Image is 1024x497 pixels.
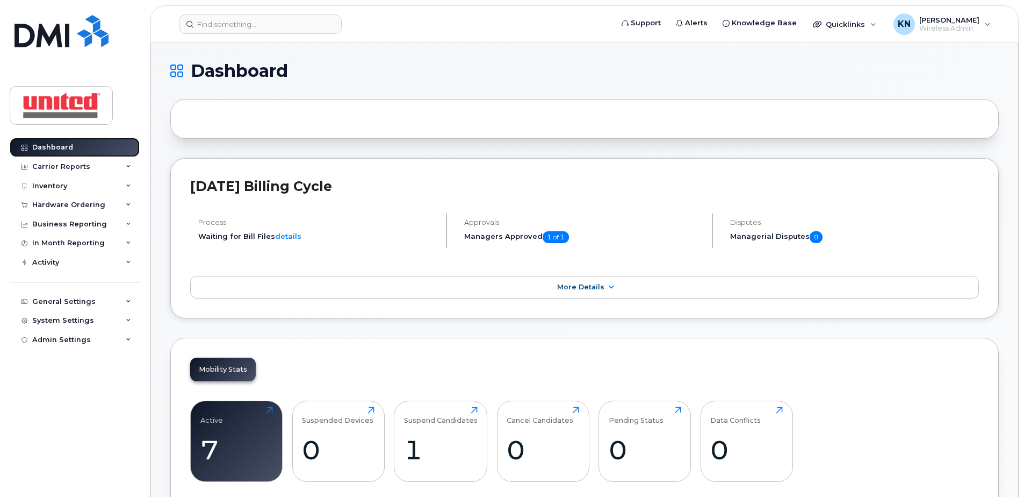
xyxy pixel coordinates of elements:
div: 0 [507,434,579,466]
a: Suspended Devices0 [302,407,374,475]
div: 0 [609,434,681,466]
a: Data Conflicts0 [710,407,783,475]
div: 0 [302,434,374,466]
a: Pending Status0 [609,407,681,475]
div: 1 [404,434,478,466]
h5: Managers Approved [464,231,703,243]
span: Dashboard [191,63,288,79]
span: More Details [557,283,604,291]
div: Data Conflicts [710,407,761,424]
iframe: Messenger Launcher [977,450,1016,489]
div: 0 [710,434,783,466]
div: Cancel Candidates [507,407,573,424]
span: 1 of 1 [543,231,569,243]
div: 7 [200,434,273,466]
a: details [275,232,301,240]
h2: [DATE] Billing Cycle [190,178,979,194]
a: Cancel Candidates0 [507,407,579,475]
h4: Disputes [730,218,979,226]
div: Suspend Candidates [404,407,478,424]
a: Suspend Candidates1 [404,407,478,475]
h4: Approvals [464,218,703,226]
h5: Managerial Disputes [730,231,979,243]
div: Active [200,407,223,424]
h4: Process [198,218,437,226]
a: Active7 [200,407,273,475]
li: Waiting for Bill Files [198,231,437,242]
div: Pending Status [609,407,664,424]
div: Suspended Devices [302,407,373,424]
span: 0 [810,231,823,243]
